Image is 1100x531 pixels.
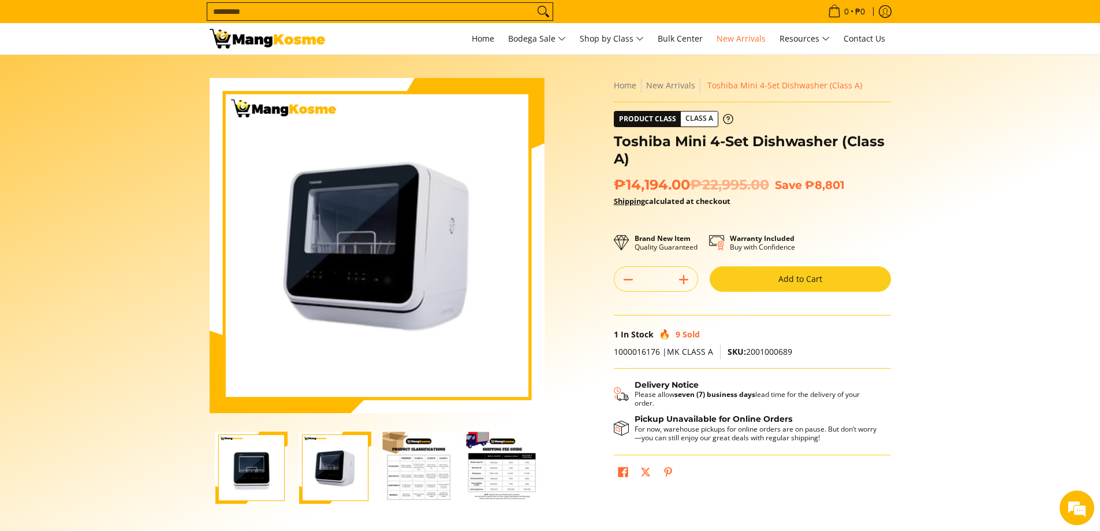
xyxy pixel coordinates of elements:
[614,270,642,289] button: Subtract
[805,178,845,192] span: ₱8,801
[614,112,681,127] span: Product Class
[621,329,654,340] span: In Stock
[614,133,891,168] h1: Toshiba Mini 4-Set Dishwasher (Class A)
[508,32,566,46] span: Bodega Sale
[730,234,795,251] p: Buy with Confidence
[676,329,680,340] span: 9
[683,329,700,340] span: Sold
[842,8,851,16] span: 0
[383,432,455,504] img: Toshiba Mini 4-Set Dishwasher (Class A)-3
[730,233,795,243] strong: Warranty Included
[637,464,654,484] a: Post on X
[467,432,539,504] img: Toshiba Mini 4-Set Dishwasher (Class A)-4
[466,23,500,54] a: Home
[838,23,891,54] a: Contact Us
[502,23,572,54] a: Bodega Sale
[635,233,691,243] strong: Brand New Item
[780,32,830,46] span: Resources
[210,78,545,413] img: Toshiba Mini 4-Set Dishwasher (Class A)
[710,266,891,292] button: Add to Cart
[635,234,698,251] p: Quality Guaranteed
[614,346,713,357] span: 1000016176 |MK CLASS A
[614,196,645,206] a: Shipping
[652,23,709,54] a: Bulk Center
[472,33,494,44] span: Home
[775,178,802,192] span: Save
[635,425,879,442] p: For now, warehouse pickups for online orders are on pause. But don’t worry—you can still enjoy ou...
[853,8,867,16] span: ₱0
[774,23,836,54] a: Resources
[844,33,885,44] span: Contact Us
[658,33,703,44] span: Bulk Center
[728,346,746,357] span: SKU:
[825,5,868,18] span: •
[574,23,650,54] a: Shop by Class
[717,33,766,44] span: New Arrivals
[215,432,288,504] img: Toshiba Mini 4-Set Dishwasher (Class A)-1
[614,329,618,340] span: 1
[614,78,891,93] nav: Breadcrumbs
[615,464,631,484] a: Share on Facebook
[614,176,769,194] span: ₱14,194.00
[635,390,879,407] p: Please allow lead time for the delivery of your order.
[674,389,755,399] strong: seven (7) business days
[580,32,644,46] span: Shop by Class
[635,380,699,390] strong: Delivery Notice
[614,196,730,206] strong: calculated at checkout
[728,346,792,357] span: 2001000689
[534,3,553,20] button: Search
[614,111,733,127] a: Product Class Class A
[681,112,718,126] span: Class A
[614,380,879,408] button: Shipping & Delivery
[614,80,636,91] a: Home
[660,464,676,484] a: Pin on Pinterest
[690,176,769,194] del: ₱22,995.00
[210,29,325,49] img: Toshiba Mini Dishwasher: Small Appliances Deal l Mang Kosme
[670,270,698,289] button: Add
[646,80,695,91] a: New Arrivals
[337,23,891,54] nav: Main Menu
[299,432,371,504] img: Toshiba Mini 4-Set Dishwasher (Class A)-2
[635,414,792,424] strong: Pickup Unavailable for Online Orders
[707,80,862,91] span: Toshiba Mini 4-Set Dishwasher (Class A)
[711,23,771,54] a: New Arrivals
